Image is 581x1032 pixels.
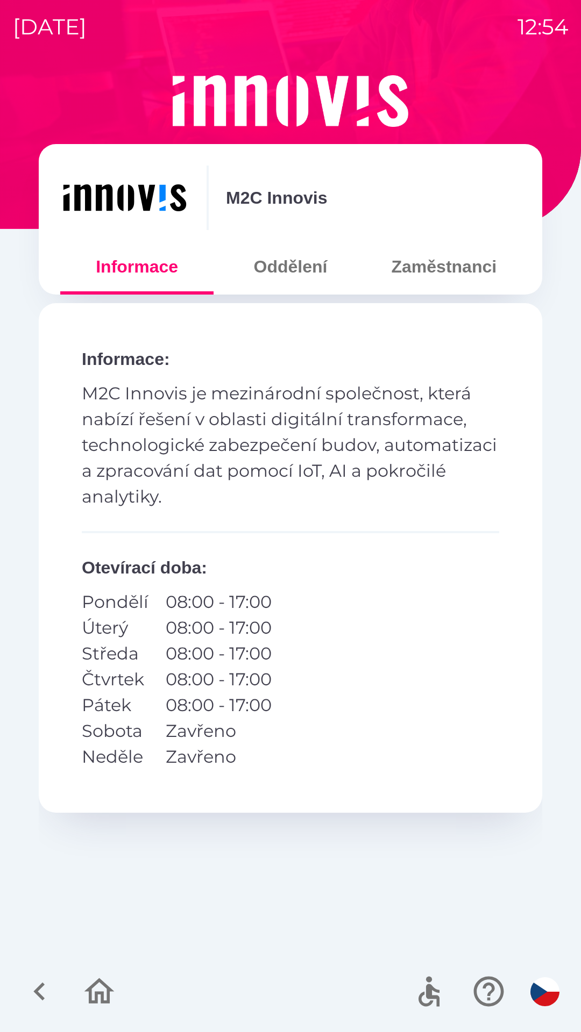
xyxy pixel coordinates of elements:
p: Sobota [82,718,148,744]
p: [DATE] [13,11,87,43]
p: 08:00 - 17:00 [166,641,272,666]
p: Úterý [82,615,148,641]
p: M2C Innovis [226,185,327,211]
p: Zavřeno [166,744,272,770]
p: Pátek [82,692,148,718]
button: Informace [60,247,214,286]
p: M2C Innovis je mezinárodní společnost, která nabízí řešení v oblasti digitální transformace, tech... [82,381,499,510]
p: Pondělí [82,589,148,615]
img: Logo [39,75,542,127]
p: Zavřeno [166,718,272,744]
p: Otevírací doba : [82,555,499,580]
button: Zaměstnanci [367,247,521,286]
img: ef454dd6-c04b-4b09-86fc-253a1223f7b7.png [60,166,189,230]
p: Čtvrtek [82,666,148,692]
img: cs flag [530,977,559,1006]
p: 12:54 [518,11,568,43]
button: Oddělení [214,247,367,286]
p: 08:00 - 17:00 [166,666,272,692]
p: 08:00 - 17:00 [166,615,272,641]
p: Neděle [82,744,148,770]
p: 08:00 - 17:00 [166,692,272,718]
p: Informace : [82,346,499,372]
p: 08:00 - 17:00 [166,589,272,615]
p: Středa [82,641,148,666]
